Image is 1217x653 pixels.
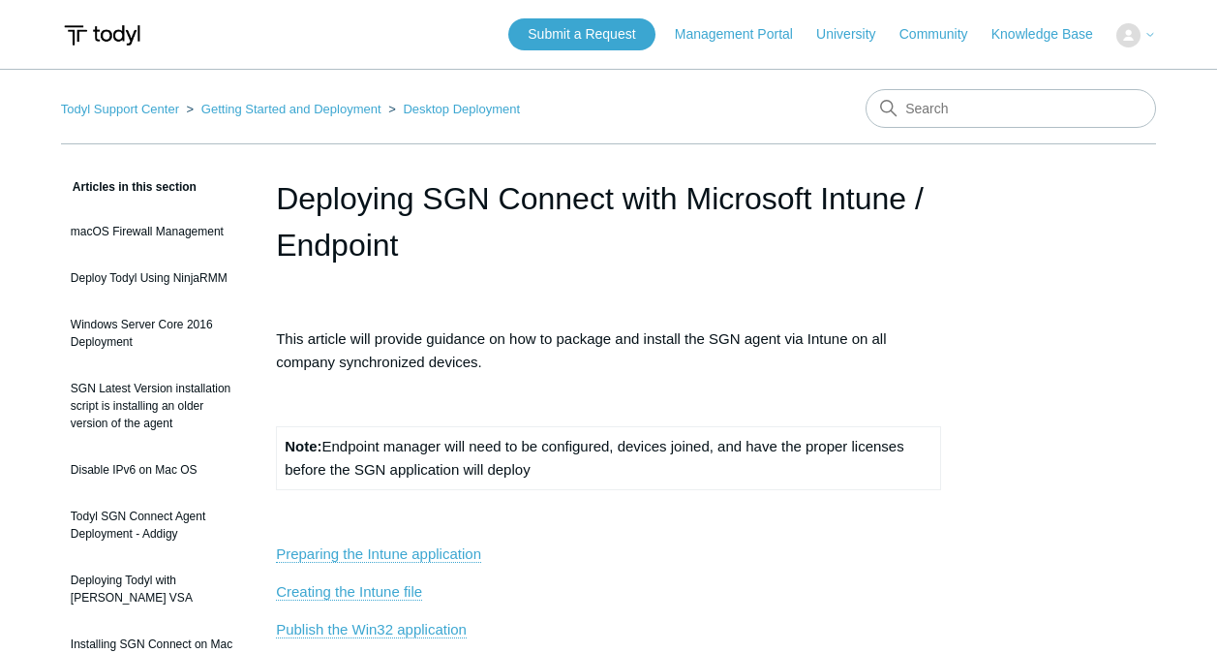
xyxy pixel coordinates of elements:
input: Search [866,89,1156,128]
a: Getting Started and Deployment [201,102,381,116]
a: Community [899,24,988,45]
p: This article will provide guidance on how to package and install the SGN agent via Intune on all ... [276,327,941,374]
a: Todyl SGN Connect Agent Deployment - Addigy [61,498,247,552]
td: Endpoint manager will need to be configured, devices joined, and have the proper licenses before ... [277,427,941,490]
a: Management Portal [675,24,812,45]
li: Todyl Support Center [61,102,183,116]
a: Deploy Todyl Using NinjaRMM [61,260,247,296]
a: Knowledge Base [991,24,1112,45]
a: Submit a Request [508,18,654,50]
a: macOS Firewall Management [61,213,247,250]
a: Creating the Intune file [276,583,422,601]
a: University [816,24,895,45]
a: Deploying Todyl with [PERSON_NAME] VSA [61,562,247,616]
a: Windows Server Core 2016 Deployment [61,306,247,360]
h1: Deploying SGN Connect with Microsoft Intune / Endpoint [276,175,941,268]
img: Todyl Support Center Help Center home page [61,17,143,53]
a: Desktop Deployment [403,102,520,116]
a: Preparing the Intune application [276,545,481,563]
a: Todyl Support Center [61,102,179,116]
a: SGN Latest Version installation script is installing an older version of the agent [61,370,247,442]
strong: Note: [285,438,321,454]
li: Getting Started and Deployment [183,102,385,116]
span: Articles in this section [61,180,197,194]
li: Desktop Deployment [384,102,520,116]
a: Publish the Win32 application [276,621,467,638]
a: Disable IPv6 on Mac OS [61,451,247,488]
